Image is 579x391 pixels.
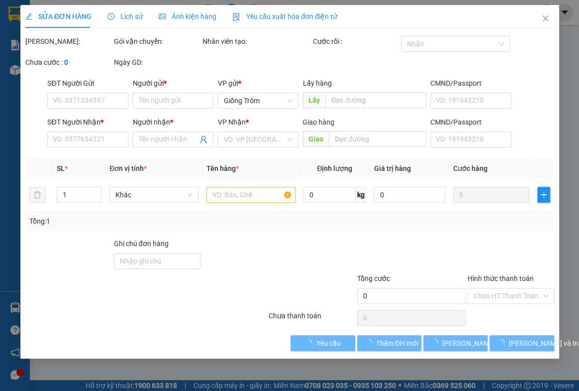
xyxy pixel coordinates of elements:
[312,36,399,47] div: Cước rồi :
[431,339,442,346] span: loading
[453,164,487,172] span: Cước hàng
[202,36,310,47] div: Nhân viên tạo:
[508,338,578,349] span: [PERSON_NAME] và In
[113,240,168,248] label: Ghi chú đơn hàng
[223,93,292,108] span: Giồng Trôm
[206,187,295,203] input: VD: Bàn, Ghế
[442,338,522,349] span: [PERSON_NAME] thay đổi
[317,164,352,172] span: Định lượng
[206,164,239,172] span: Tên hàng
[159,13,166,20] span: picture
[302,131,329,147] span: Giao
[25,13,32,20] span: edit
[107,12,143,20] span: Lịch sử
[423,335,487,351] button: [PERSON_NAME] thay đổi
[305,339,316,346] span: loading
[357,274,389,282] span: Tổng cước
[325,92,426,108] input: Dọc đường
[217,118,245,126] span: VP Nhận
[374,164,410,172] span: Giá trị hàng
[47,117,128,128] div: SĐT Người Nhận
[113,57,200,68] div: Ngày GD:
[541,14,549,22] span: close
[316,338,340,349] span: Yêu cầu
[132,117,213,128] div: Người nhận
[64,58,68,66] b: 0
[365,339,376,346] span: loading
[25,36,112,47] div: [PERSON_NAME]:
[29,187,45,203] button: delete
[356,187,366,203] span: kg
[47,78,128,89] div: SĐT Người Gửi
[25,57,112,68] div: Chưa cước :
[329,131,426,147] input: Dọc đường
[232,13,240,21] img: icon
[113,253,200,269] input: Ghi chú đơn hàng
[268,310,356,328] div: Chưa thanh toán
[537,187,550,203] button: plus
[107,13,114,20] span: clock-circle
[159,12,216,20] span: Ảnh kiện hàng
[217,78,298,89] div: VP gửi
[115,187,193,202] span: Khác
[357,335,421,351] button: Thêm ĐH mới
[467,274,533,282] label: Hình thức thanh toán
[113,36,200,47] div: Gói vận chuyển:
[430,117,511,128] div: CMND/Passport
[376,338,418,349] span: Thêm ĐH mới
[430,78,511,89] div: CMND/Passport
[531,5,559,33] button: Close
[302,118,334,126] span: Giao hàng
[29,216,224,227] div: Tổng: 1
[109,164,147,172] span: Đơn vị tính
[302,92,325,108] span: Lấy
[232,12,337,20] span: Yêu cầu xuất hóa đơn điện tử
[453,187,529,203] input: 0
[199,135,207,143] span: user-add
[57,164,65,172] span: SL
[538,191,549,199] span: plus
[497,339,508,346] span: loading
[302,79,331,87] span: Lấy hàng
[290,335,355,351] button: Yêu cầu
[132,78,213,89] div: Người gửi
[489,335,554,351] button: [PERSON_NAME] và In
[25,12,92,20] span: SỬA ĐƠN HÀNG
